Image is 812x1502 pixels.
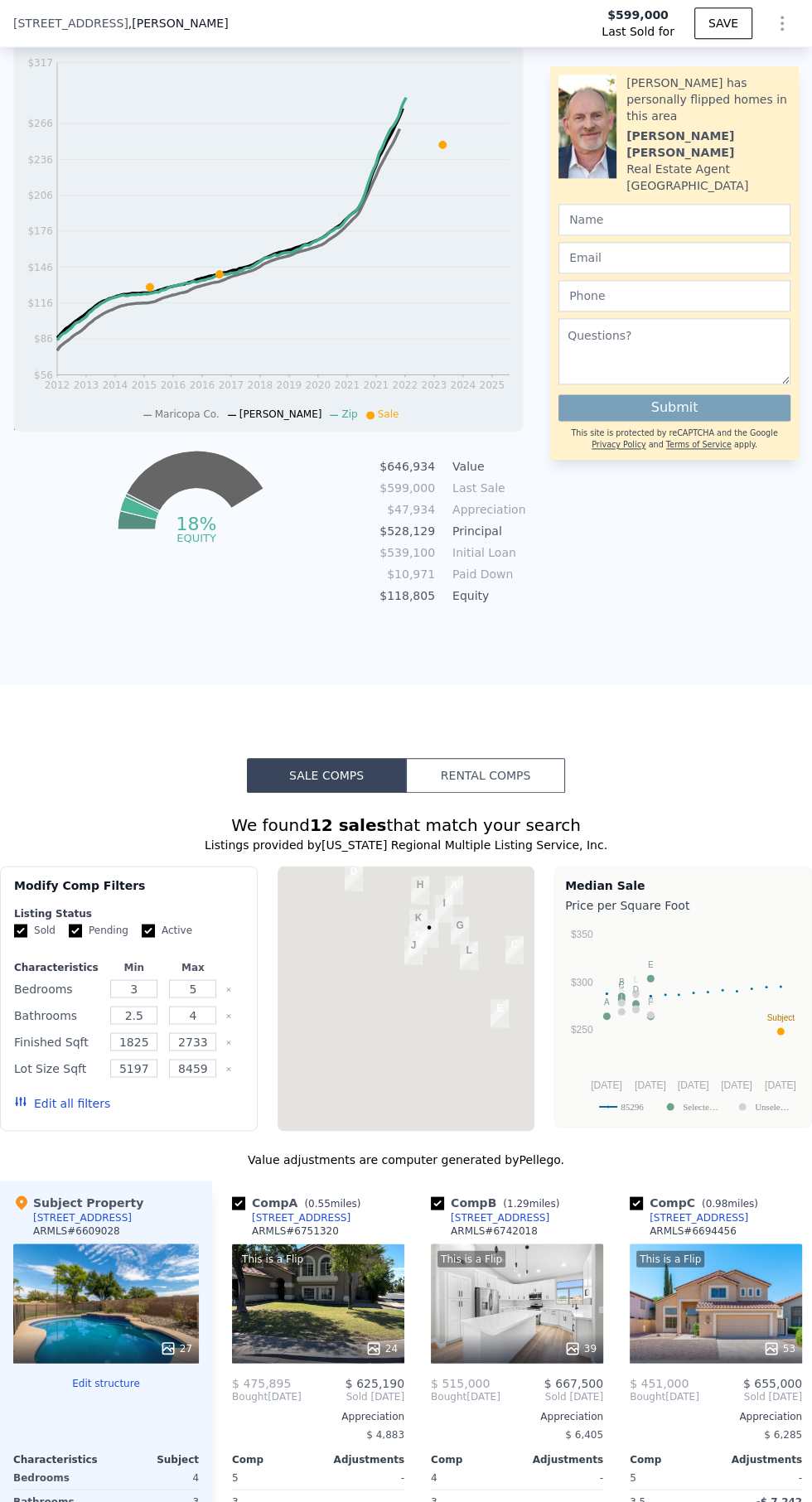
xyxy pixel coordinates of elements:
button: Clear [225,1065,232,1072]
tspan: 2018 [248,379,273,391]
div: ARMLS # 6694456 [650,1224,737,1237]
a: [STREET_ADDRESS] [630,1210,748,1224]
text: G [632,990,639,999]
td: Equity [449,587,524,605]
td: $646,934 [379,457,436,476]
div: Comp C [630,1194,765,1210]
tspan: $86 [34,333,53,345]
tspan: $317 [27,56,53,68]
tspan: 2016 [190,379,215,391]
span: $ 475,895 [232,1376,291,1389]
text: $350 [571,928,593,939]
tspan: 2022 [393,379,418,391]
div: 1123 E Sheffield Ave [499,929,530,970]
tspan: 2021 [364,379,389,391]
div: 53 [763,1340,795,1356]
div: 1089 S Western Skies Dr [529,907,560,949]
label: Pending [69,923,128,937]
text: L [634,974,639,983]
div: [PERSON_NAME] has personally flipped homes in this area [626,75,790,124]
tspan: 2015 [132,379,157,391]
button: SAVE [694,7,752,39]
input: Active [142,924,155,937]
td: $47,934 [379,500,436,519]
div: ARMLS # 6742018 [451,1224,538,1237]
span: Bought [630,1389,665,1403]
svg: A chart. [565,916,801,1123]
tspan: 2016 [161,379,186,391]
tspan: 2014 [103,379,128,391]
div: [STREET_ADDRESS] [650,1210,748,1224]
div: [DATE] [232,1389,302,1403]
text: Selecte… [683,1101,718,1111]
tspan: 2023 [422,379,447,391]
div: Price per Square Foot [565,893,801,916]
tspan: 18% [176,514,216,534]
tspan: $206 [27,190,53,201]
td: Last Sale [449,479,524,497]
text: Subject [766,1012,795,1021]
tspan: $56 [34,369,53,381]
div: Adjustments [517,1452,603,1466]
div: 1125 S Larkspur St [413,912,445,954]
td: Appreciation [449,500,524,519]
td: Principal [449,522,524,540]
div: [DATE] [431,1389,500,1403]
span: Bought [431,1389,466,1403]
div: Comp A [232,1194,367,1210]
div: ARMLS # 6751320 [252,1224,339,1237]
div: This is a Flip [437,1250,505,1267]
label: Sold [14,923,56,937]
span: ( miles) [496,1197,566,1209]
span: 5 [232,1471,239,1483]
tspan: $146 [27,261,53,273]
text: A [604,997,610,1007]
div: [STREET_ADDRESS] [33,1210,132,1224]
span: $ 667,500 [544,1376,603,1389]
span: Sale [378,408,399,420]
div: This is a Flip [636,1250,704,1267]
div: Adjustments [318,1452,404,1466]
div: Listing Status [14,906,244,920]
div: Min [108,960,160,973]
text: [DATE] [591,1079,622,1090]
div: Subject [106,1452,199,1466]
td: $599,000 [379,479,436,497]
span: Zip [341,408,357,420]
text: H [648,996,654,1005]
span: 1.29 [507,1197,529,1209]
button: Clear [225,1039,232,1046]
div: 24 [365,1340,398,1356]
div: 263 E Nunneley Rd [403,902,434,944]
span: ( miles) [695,1197,765,1209]
input: Phone [558,280,790,312]
td: $539,100 [379,543,436,562]
div: Comp [630,1452,716,1466]
text: I [621,992,623,1002]
span: Sold [DATE] [699,1389,802,1403]
label: Active [142,923,192,937]
a: Privacy Policy [592,440,645,449]
div: This site is protected by reCAPTCHA and the Google and apply. [558,427,790,452]
div: Appreciation [232,1409,404,1422]
div: 4 [109,1466,199,1489]
text: D [633,985,639,994]
div: 39 [564,1340,597,1356]
span: $ 6,405 [565,1428,603,1440]
span: $599,000 [607,7,669,23]
div: [STREET_ADDRESS] [252,1210,350,1224]
div: 630 E Cathy Dr [444,910,476,951]
span: $ 4,883 [366,1428,404,1440]
button: Submit [558,394,790,421]
tspan: 2017 [219,379,244,391]
text: K [619,984,625,993]
div: Lot Size Sqft [14,1056,101,1079]
tspan: 2021 [335,379,360,391]
span: Sold [DATE] [302,1389,404,1403]
a: Terms of Service [666,440,732,449]
tspan: 2025 [480,379,505,391]
span: 4 [431,1471,437,1483]
div: Comp B [431,1194,566,1210]
div: [PERSON_NAME] [PERSON_NAME] [626,128,790,161]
